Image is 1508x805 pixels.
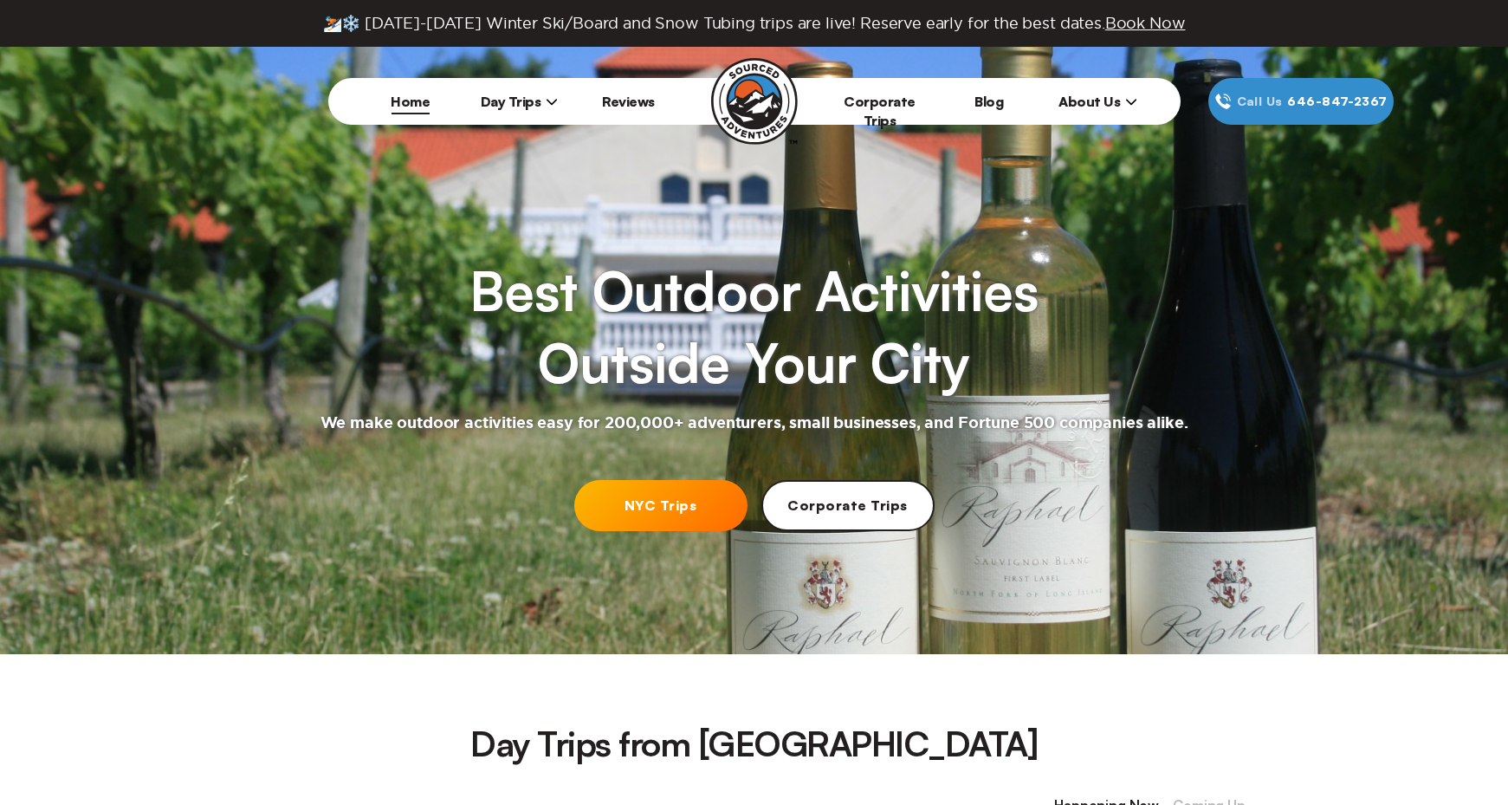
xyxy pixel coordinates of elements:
[574,480,748,531] a: NYC Trips
[1232,92,1288,111] span: Call Us
[1058,93,1137,110] span: About Us
[761,480,935,531] a: Corporate Trips
[469,255,1038,399] h1: Best Outdoor Activities Outside Your City
[1105,15,1186,31] span: Book Now
[602,93,655,110] a: Reviews
[481,93,559,110] span: Day Trips
[844,93,916,129] a: Corporate Trips
[320,413,1188,434] h2: We make outdoor activities easy for 200,000+ adventurers, small businesses, and Fortune 500 compa...
[391,93,430,110] a: Home
[323,14,1186,33] span: ⛷️❄️ [DATE]-[DATE] Winter Ski/Board and Snow Tubing trips are live! Reserve early for the best da...
[1208,78,1394,125] a: Call Us646‍-847‍-2367
[974,93,1003,110] a: Blog
[1287,92,1387,111] span: 646‍-847‍-2367
[711,58,798,145] img: Sourced Adventures company logo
